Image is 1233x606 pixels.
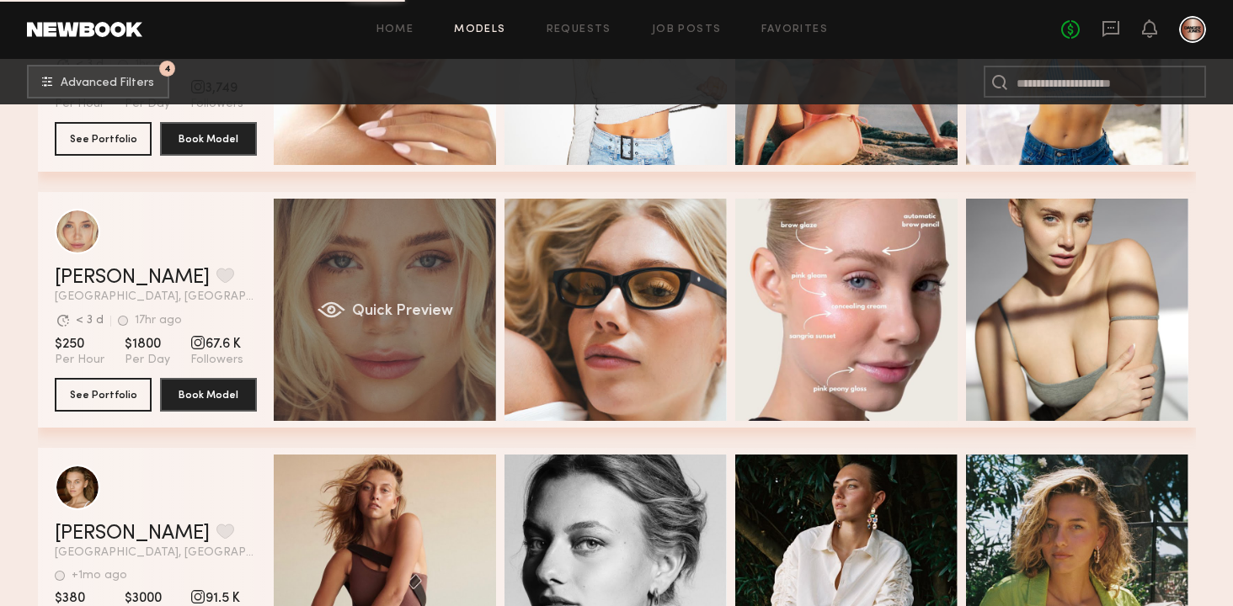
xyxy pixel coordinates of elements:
[547,24,611,35] a: Requests
[55,547,257,559] span: [GEOGRAPHIC_DATA], [GEOGRAPHIC_DATA]
[160,122,257,156] button: Book Model
[125,336,170,353] span: $1800
[376,24,414,35] a: Home
[351,304,452,319] span: Quick Preview
[160,378,257,412] button: Book Model
[55,291,257,303] span: [GEOGRAPHIC_DATA], [GEOGRAPHIC_DATA]
[55,122,152,156] button: See Portfolio
[164,65,171,72] span: 4
[761,24,828,35] a: Favorites
[55,378,152,412] button: See Portfolio
[454,24,505,35] a: Models
[125,353,170,368] span: Per Day
[61,77,154,89] span: Advanced Filters
[55,268,210,288] a: [PERSON_NAME]
[76,315,104,327] div: < 3 d
[27,65,169,98] button: 4Advanced Filters
[652,24,722,35] a: Job Posts
[135,315,182,327] div: 17hr ago
[190,353,243,368] span: Followers
[190,336,243,353] span: 67.6 K
[55,353,104,368] span: Per Hour
[72,570,127,582] div: +1mo ago
[55,336,104,353] span: $250
[55,524,210,544] a: [PERSON_NAME]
